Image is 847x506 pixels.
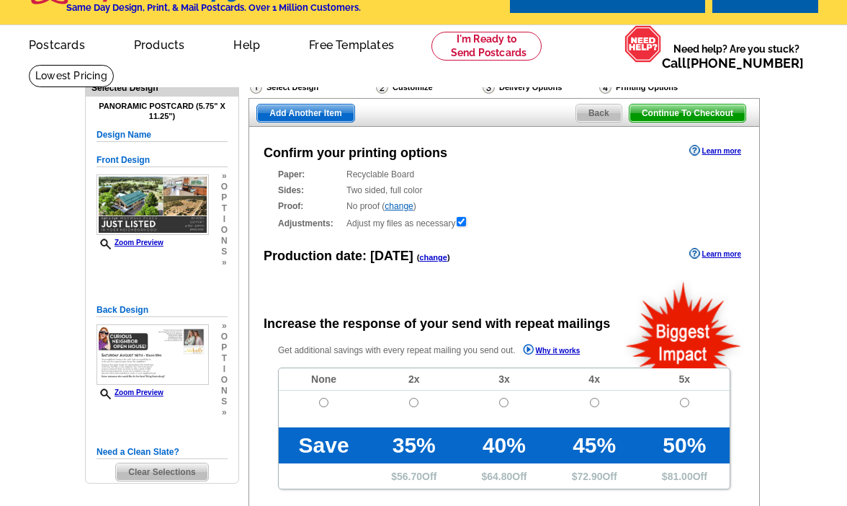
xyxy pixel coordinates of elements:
span: Clear Selections [116,463,207,481]
td: 45% [550,427,640,463]
span: t [221,203,228,214]
img: small-thumb.jpg [97,324,209,385]
a: Why it works [523,344,581,359]
a: Help [210,27,283,61]
h5: Design Name [97,128,228,142]
a: Learn more [689,248,741,259]
span: Call [662,56,804,71]
a: Add Another Item [256,104,354,123]
span: i [221,364,228,375]
img: Select Design [250,81,262,94]
div: Increase the response of your send with repeat mailings [264,314,610,334]
span: p [221,342,228,353]
strong: Sides: [278,184,342,197]
a: Back [575,104,622,123]
td: 5x [640,368,730,391]
td: Save [279,427,369,463]
span: » [221,171,228,182]
span: s [221,247,228,257]
h5: Need a Clean Slate? [97,445,228,459]
span: t [221,353,228,364]
span: Add Another Item [257,105,354,122]
td: 40% [459,427,549,463]
div: Production date: [264,247,450,266]
strong: Proof: [278,200,342,213]
img: small-thumb.jpg [97,174,209,235]
span: n [221,386,228,396]
td: $ Off [459,463,549,489]
span: o [221,182,228,192]
td: $ Off [640,463,730,489]
a: Products [111,27,208,61]
h5: Back Design [97,303,228,317]
span: ( ) [417,253,450,262]
span: Need help? Are you stuck? [662,42,811,71]
span: o [221,225,228,236]
a: Free Templates [286,27,417,61]
span: 56.70 [397,471,422,482]
span: o [221,332,228,342]
span: n [221,236,228,247]
td: $ Off [369,463,459,489]
span: o [221,375,228,386]
img: Delivery Options [483,81,495,94]
span: [DATE] [370,249,413,263]
img: Printing Options & Summary [599,81,611,94]
a: change [385,201,413,211]
h4: Same Day Design, Print, & Mail Postcards. Over 1 Million Customers. [66,2,361,13]
td: 50% [640,427,730,463]
a: Zoom Preview [97,389,163,396]
div: Confirm your printing options [264,143,447,163]
a: [PHONE_NUMBER] [686,56,804,71]
div: Customize [375,80,481,94]
td: $ Off [550,463,640,489]
span: s [221,396,228,407]
h4: Panoramic Postcard (5.75" x 11.25") [97,102,228,120]
td: 35% [369,427,459,463]
div: Selected Design [86,81,238,94]
span: » [221,257,228,268]
div: Adjust my files as necessary [278,216,730,230]
h5: Front Design [97,154,228,167]
span: 81.00 [668,471,693,482]
strong: Paper: [278,168,342,181]
div: Two sided, full color [278,184,730,197]
td: 4x [550,368,640,391]
span: Continue To Checkout [629,105,745,122]
div: Delivery Options [481,80,598,98]
img: help [624,25,662,63]
span: i [221,214,228,225]
div: Printing Options [598,80,724,98]
span: » [221,321,228,332]
img: biggestImpact.png [624,280,743,368]
strong: Adjustments: [278,217,342,230]
a: change [419,253,447,262]
img: Customize [376,81,388,94]
td: 3x [459,368,549,391]
td: None [279,368,369,391]
p: Get additional savings with every repeat mailing you send out. [278,342,611,359]
a: Postcards [6,27,108,61]
a: Zoom Preview [97,239,163,247]
a: Learn more [689,145,741,156]
td: 2x [369,368,459,391]
div: Select Design [248,80,375,98]
div: Recyclable Board [278,168,730,181]
span: » [221,407,228,418]
span: p [221,192,228,203]
span: Back [576,105,622,122]
span: 64.80 [487,471,512,482]
span: 72.90 [577,471,602,482]
div: No proof ( ) [278,200,730,213]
